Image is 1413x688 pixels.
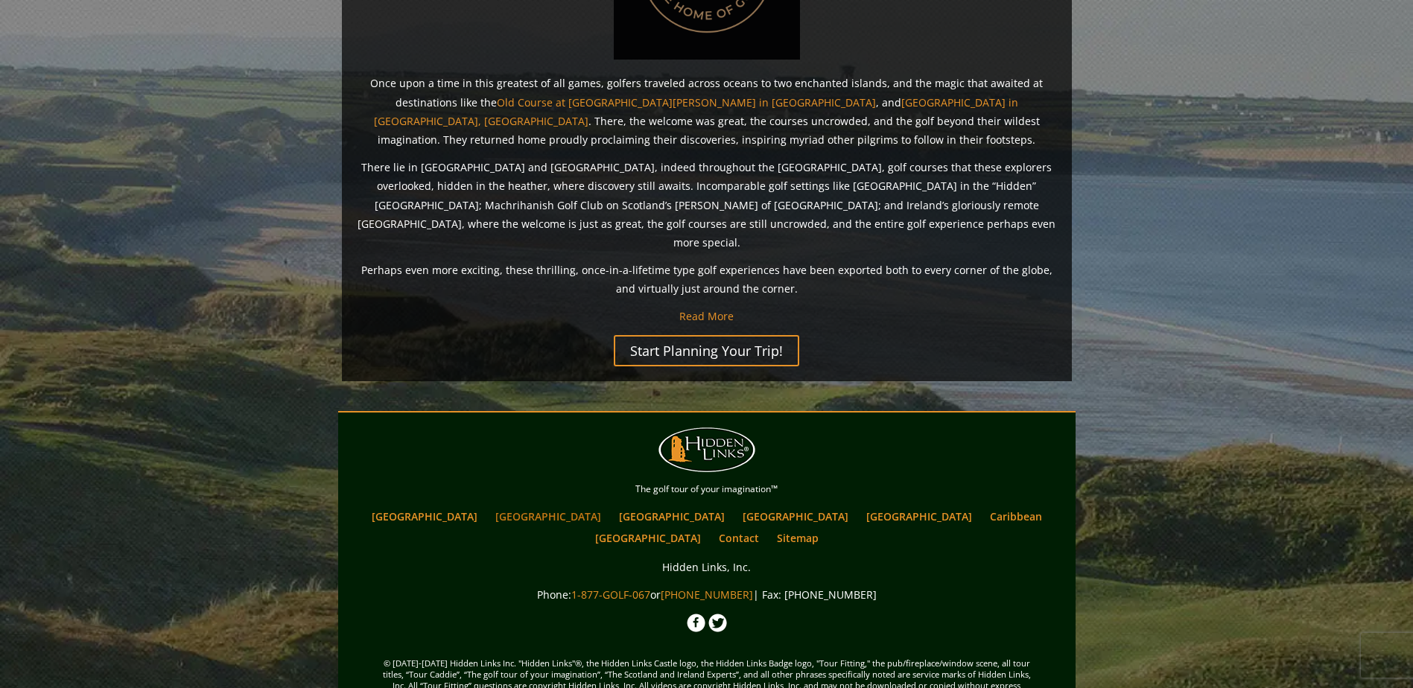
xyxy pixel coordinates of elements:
img: Facebook [687,614,705,632]
a: Old Course at [GEOGRAPHIC_DATA][PERSON_NAME] in [GEOGRAPHIC_DATA] [497,95,876,109]
p: Phone: or | Fax: [PHONE_NUMBER] [342,585,1072,604]
a: [GEOGRAPHIC_DATA] in [GEOGRAPHIC_DATA], [GEOGRAPHIC_DATA] [374,95,1018,128]
p: The golf tour of your imagination™ [342,481,1072,497]
a: Sitemap [769,527,826,549]
a: Contact [711,527,766,549]
p: Perhaps even more exciting, these thrilling, once-in-a-lifetime type golf experiences have been e... [357,261,1057,298]
a: 1-877-GOLF-067 [571,587,650,602]
p: There lie in [GEOGRAPHIC_DATA] and [GEOGRAPHIC_DATA], indeed throughout the [GEOGRAPHIC_DATA], go... [357,158,1057,252]
a: [GEOGRAPHIC_DATA] [364,506,485,527]
a: Read More [679,309,734,323]
img: Twitter [708,614,727,632]
a: Start Planning Your Trip! [614,335,799,366]
a: [GEOGRAPHIC_DATA] [735,506,856,527]
a: [GEOGRAPHIC_DATA] [488,506,609,527]
p: Once upon a time in this greatest of all games, golfers traveled across oceans to two enchanted i... [357,74,1057,149]
a: [GEOGRAPHIC_DATA] [612,506,732,527]
a: Caribbean [982,506,1050,527]
p: Hidden Links, Inc. [342,558,1072,576]
a: [PHONE_NUMBER] [661,587,753,602]
a: [GEOGRAPHIC_DATA] [859,506,979,527]
a: [GEOGRAPHIC_DATA] [588,527,708,549]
